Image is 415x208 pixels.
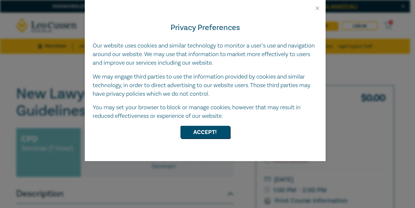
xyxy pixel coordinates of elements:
[180,126,230,138] button: Accept!
[93,42,318,67] p: Our website uses cookies and similar technology to monitor a user’s use and navigation around our...
[93,73,318,98] p: We may engage third parties to use the information provided by cookies and similar technology, in...
[93,103,318,121] p: You may set your browser to block or manage cookies, however that may result in reduced effective...
[93,22,318,34] h4: Privacy Preferences
[314,5,320,11] button: Close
